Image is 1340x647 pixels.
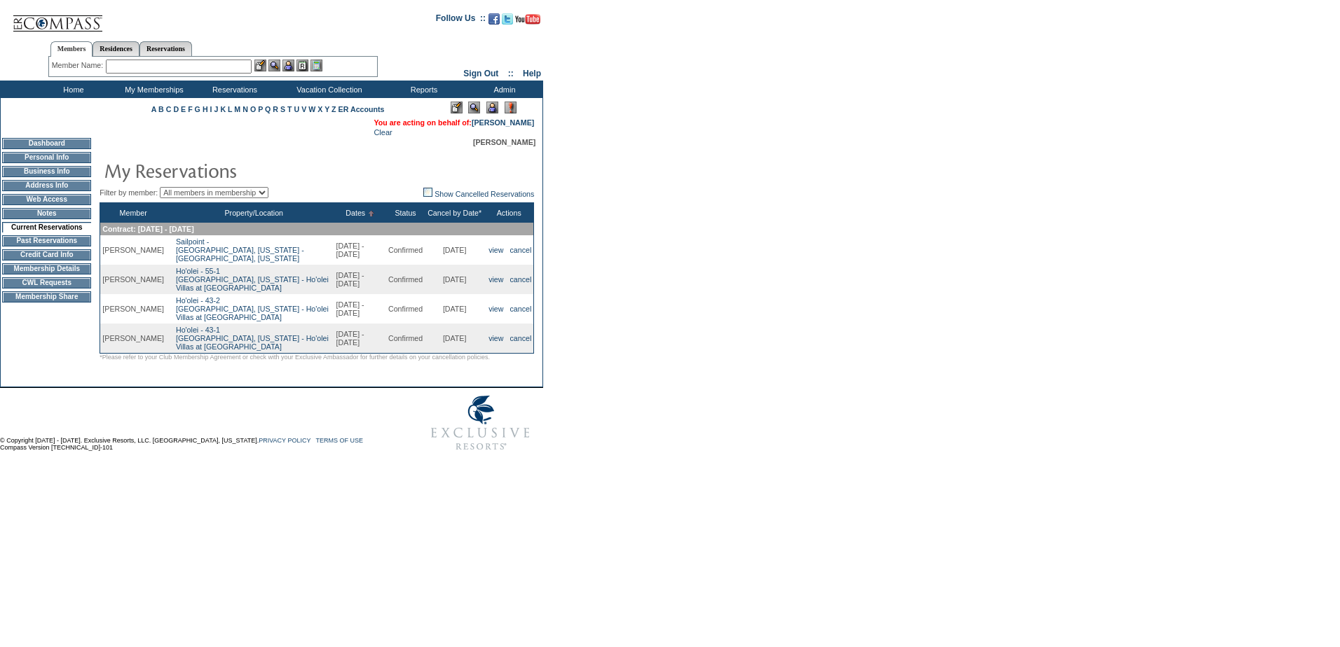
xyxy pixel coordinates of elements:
td: Notes [2,208,91,219]
a: Help [523,69,541,78]
a: Residences [93,41,139,56]
td: Past Reservations [2,235,91,246]
a: L [228,105,232,113]
td: [DATE] - [DATE] [334,265,386,294]
img: Impersonate [282,60,294,71]
td: [PERSON_NAME] [100,294,166,323]
a: Sailpoint -[GEOGRAPHIC_DATA], [US_STATE] - [GEOGRAPHIC_DATA], [US_STATE] [176,237,304,263]
a: cancel [510,305,532,313]
a: R [273,105,278,113]
span: Filter by member: [100,188,158,197]
a: A [151,105,156,113]
img: Subscribe to our YouTube Channel [515,14,540,25]
img: b_calculator.gif [310,60,322,71]
td: Confirmed [386,294,425,323]
td: Membership Details [2,263,91,274]
span: :: [508,69,514,78]
a: cancel [510,334,532,342]
img: View Mode [468,102,480,113]
a: H [203,105,208,113]
span: You are acting on behalf of: [374,118,534,127]
a: P [258,105,263,113]
a: Ho'olei - 55-1[GEOGRAPHIC_DATA], [US_STATE] - Ho'olei Villas at [GEOGRAPHIC_DATA] [176,267,329,292]
span: [PERSON_NAME] [473,138,535,146]
td: [DATE] - [DATE] [334,323,386,354]
td: [DATE] [425,235,484,265]
img: b_edit.gif [254,60,266,71]
a: view [488,246,503,254]
a: Dates [346,209,365,217]
td: Personal Info [2,152,91,163]
a: Q [265,105,271,113]
span: Contract: [DATE] - [DATE] [102,225,193,233]
a: cancel [510,246,532,254]
td: Confirmed [386,323,425,354]
td: Web Access [2,194,91,205]
td: Home [32,81,112,98]
img: pgTtlMyReservations.gif [104,156,384,184]
td: Reservations [193,81,273,98]
a: T [287,105,292,113]
td: Address Info [2,180,91,191]
a: J [214,105,218,113]
td: Follow Us :: [436,12,486,29]
span: *Please refer to your Club Membership Agreement or check with your Exclusive Ambassador for furth... [100,354,490,361]
a: PRIVACY POLICY [259,437,310,444]
a: K [220,105,226,113]
td: Confirmed [386,265,425,294]
a: Z [331,105,336,113]
td: [DATE] - [DATE] [334,235,386,265]
a: Ho'olei - 43-1[GEOGRAPHIC_DATA], [US_STATE] - Ho'olei Villas at [GEOGRAPHIC_DATA] [176,326,329,351]
a: Clear [374,128,392,137]
img: Follow us on Twitter [502,13,513,25]
td: Vacation Collection [273,81,382,98]
a: B [158,105,164,113]
a: Members [50,41,93,57]
div: Member Name: [52,60,106,71]
a: ER Accounts [339,105,385,113]
a: Member [120,209,147,217]
td: [DATE] [425,323,484,354]
a: M [234,105,240,113]
a: Reservations [139,41,192,56]
img: Compass Home [12,4,103,32]
a: I [210,105,212,113]
a: C [166,105,172,113]
a: Cancel by Date* [428,209,481,217]
img: Ascending [365,211,374,216]
a: O [250,105,256,113]
a: N [242,105,248,113]
td: Business Info [2,166,91,177]
a: Y [324,105,329,113]
td: Membership Share [2,291,91,302]
a: Follow us on Twitter [502,18,513,26]
td: Credit Card Info [2,249,91,260]
img: chk_off.JPG [423,188,432,197]
img: Become our fan on Facebook [488,13,500,25]
a: E [181,105,186,113]
a: Subscribe to our YouTube Channel [515,18,540,26]
a: S [280,105,285,113]
td: My Memberships [112,81,193,98]
a: view [488,305,503,313]
td: Current Reservations [2,222,91,232]
a: G [195,105,200,113]
a: view [488,275,503,284]
a: Show Cancelled Reservations [423,190,534,198]
a: Property/Location [224,209,283,217]
a: cancel [510,275,532,284]
a: TERMS OF USE [316,437,364,444]
td: CWL Requests [2,277,91,288]
td: [PERSON_NAME] [100,235,166,265]
td: [DATE] - [DATE] [334,294,386,323]
a: W [308,105,315,113]
a: Ho'olei - 43-2[GEOGRAPHIC_DATA], [US_STATE] - Ho'olei Villas at [GEOGRAPHIC_DATA] [176,296,329,321]
img: Edit Mode [451,102,463,113]
a: D [173,105,179,113]
td: [DATE] [425,294,484,323]
a: X [317,105,322,113]
td: [DATE] [425,265,484,294]
a: view [488,334,503,342]
img: Log Concern/Member Elevation [505,102,517,113]
th: Actions [484,203,534,223]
